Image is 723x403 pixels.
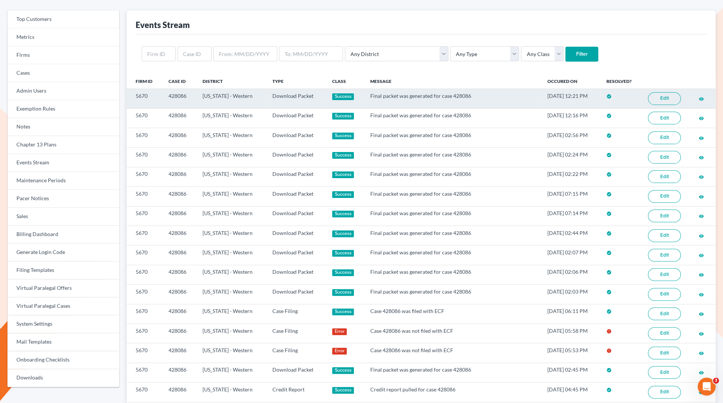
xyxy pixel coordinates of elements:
th: Firm ID [127,74,163,89]
td: [US_STATE] - Western [196,128,266,147]
a: visibility [699,271,704,278]
a: Generate Login Code [7,244,119,261]
a: Billing Dashboard [7,226,119,244]
th: Resolved? [600,74,642,89]
td: [DATE] 07:14 PM [541,206,600,226]
td: [DATE] 12:16 PM [541,108,600,128]
td: Credit Report [266,382,326,402]
i: error [606,329,612,334]
td: [DATE] 06:11 PM [541,304,600,323]
a: Downloads [7,369,119,387]
div: Success [332,367,354,374]
td: [US_STATE] - Western [196,304,266,323]
a: Edit [648,386,681,399]
td: [DATE] 02:45 PM [541,363,600,382]
td: Download Packet [266,148,326,167]
td: Download Packet [266,363,326,382]
td: 5670 [127,148,163,167]
td: Final packet was generated for case 428086 [364,206,541,226]
div: Success [332,309,354,315]
a: visibility [699,330,704,337]
td: 428086 [163,128,196,147]
a: Edit [648,288,681,301]
td: Final packet was generated for case 428086 [364,167,541,186]
td: 428086 [163,323,196,343]
i: check_circle [606,211,612,216]
a: visibility [699,232,704,239]
td: 428086 [163,167,196,186]
i: visibility [699,174,704,180]
td: Download Packet [266,187,326,206]
td: Download Packet [266,206,326,226]
td: 5670 [127,167,163,186]
i: visibility [699,253,704,258]
td: 5670 [127,343,163,363]
td: Credit report pulled for case 428086 [364,382,541,402]
td: [DATE] 02:56 PM [541,128,600,147]
td: [DATE] 02:24 PM [541,148,600,167]
td: Download Packet [266,167,326,186]
div: Success [332,171,354,178]
td: 428086 [163,226,196,245]
td: Case 428086 was not filed with ECF [364,323,541,343]
th: District [196,74,266,89]
td: [US_STATE] - Western [196,285,266,304]
td: Case Filing [266,304,326,323]
td: Case Filing [266,323,326,343]
input: To: MM/DD/YYYY [279,46,343,61]
td: 5670 [127,265,163,284]
a: Edit [648,366,681,379]
i: visibility [699,96,704,102]
div: Success [332,230,354,237]
i: visibility [699,116,704,121]
th: Type [266,74,326,89]
th: Message [364,74,541,89]
a: Onboarding Checklists [7,351,119,369]
td: 5670 [127,108,163,128]
a: Cases [7,64,119,82]
i: visibility [699,136,704,141]
i: visibility [699,155,704,160]
div: Success [332,152,354,159]
a: Mail Templates [7,333,119,351]
div: Success [332,133,354,139]
a: visibility [699,213,704,219]
td: 5670 [127,323,163,343]
a: System Settings [7,315,119,333]
td: 5670 [127,382,163,402]
a: visibility [699,95,704,102]
i: visibility [699,370,704,375]
td: [US_STATE] - Western [196,187,266,206]
div: Success [332,269,354,276]
a: Chapter 13 Plans [7,136,119,154]
td: Final packet was generated for case 428086 [364,187,541,206]
td: [US_STATE] - Western [196,265,266,284]
td: [DATE] 12:21 PM [541,89,600,108]
td: [DATE] 02:07 PM [541,245,600,265]
i: check_circle [606,250,612,255]
a: Virtual Paralegal Cases [7,297,119,315]
td: Download Packet [266,285,326,304]
i: check_circle [606,289,612,295]
div: Success [332,289,354,296]
i: check_circle [606,270,612,275]
i: visibility [699,331,704,337]
td: [US_STATE] - Western [196,323,266,343]
a: Edit [648,307,681,320]
div: Success [332,211,354,217]
i: check_circle [606,192,612,197]
td: 428086 [163,285,196,304]
td: 428086 [163,148,196,167]
td: Final packet was generated for case 428086 [364,108,541,128]
td: Final packet was generated for case 428086 [364,226,541,245]
i: visibility [699,194,704,199]
a: Edit [648,327,681,340]
input: Filter [565,47,598,62]
td: 428086 [163,304,196,323]
td: Final packet was generated for case 428086 [364,285,541,304]
a: Edit [648,131,681,144]
th: Case ID [163,74,196,89]
i: check_circle [606,133,612,138]
td: 428086 [163,363,196,382]
td: [DATE] 02:22 PM [541,167,600,186]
